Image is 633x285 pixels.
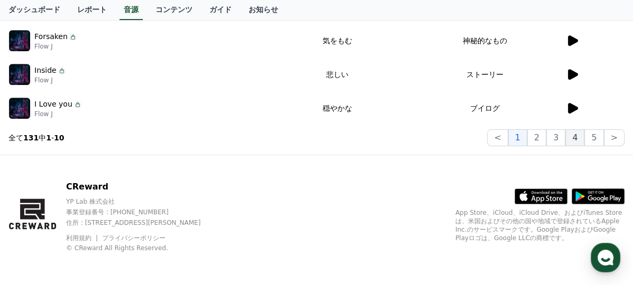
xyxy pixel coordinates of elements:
[270,24,405,58] td: 気をもむ
[157,213,182,222] span: Settings
[34,76,66,84] p: Flow J
[66,234,99,242] a: 利用規約
[487,129,508,146] button: <
[270,91,405,125] td: 穏やかな
[508,129,527,146] button: 1
[8,132,65,143] p: 全て 中 -
[136,197,203,224] a: Settings
[66,180,219,193] p: CReward
[455,208,625,242] p: App Store、iCloud、iCloud Drive、およびiTunes Storeは、米国およびその他の国や地域で登録されているApple Inc.のサービスマークです。Google P...
[46,134,51,142] strong: 1
[9,98,30,119] img: music
[66,208,219,216] p: 事業登録番号 : [PHONE_NUMBER]
[70,197,136,224] a: Messages
[88,214,119,222] span: Messages
[54,134,64,142] strong: 10
[405,58,565,91] td: ストーリー
[23,134,39,142] strong: 131
[3,197,70,224] a: Home
[34,110,82,118] p: Flow J
[565,129,584,146] button: 4
[546,129,565,146] button: 3
[66,244,219,252] p: © CReward All Rights Reserved.
[527,129,546,146] button: 2
[604,129,625,146] button: >
[405,91,565,125] td: ブイログ
[27,213,45,222] span: Home
[34,31,68,42] p: Forsaken
[405,24,565,58] td: 神秘的なもの
[270,58,405,91] td: 悲しい
[584,129,603,146] button: 5
[9,64,30,85] img: music
[34,42,77,51] p: Flow J
[34,65,57,76] p: Inside
[34,99,72,110] p: I Love you
[66,218,219,227] p: 住所 : [STREET_ADDRESS][PERSON_NAME]
[9,30,30,51] img: music
[102,234,166,242] a: プライバシーポリシー
[66,197,219,206] p: YP Lab 株式会社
